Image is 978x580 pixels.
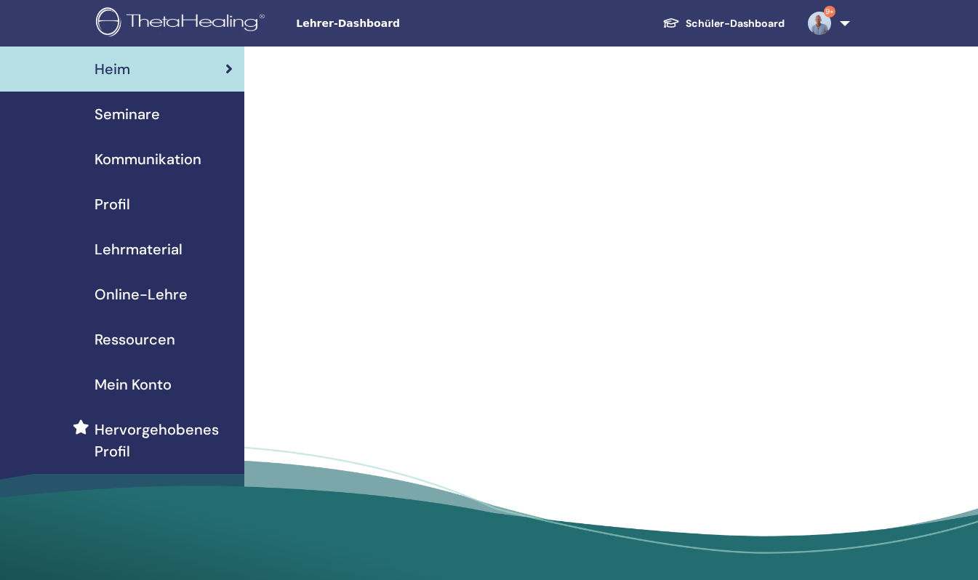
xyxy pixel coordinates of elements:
[95,103,160,125] span: Seminare
[808,12,831,35] img: default.jpg
[95,283,188,305] span: Online-Lehre
[95,58,130,80] span: Heim
[95,329,175,350] span: Ressourcen
[296,16,514,31] span: Lehrer-Dashboard
[95,419,233,462] span: Hervorgehobenes Profil
[824,6,835,17] span: 9+
[662,17,680,29] img: graduation-cap-white.svg
[95,238,183,260] span: Lehrmaterial
[95,148,201,170] span: Kommunikation
[651,10,796,37] a: Schüler-Dashboard
[95,374,172,395] span: Mein Konto
[95,193,130,215] span: Profil
[96,7,270,40] img: logo.png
